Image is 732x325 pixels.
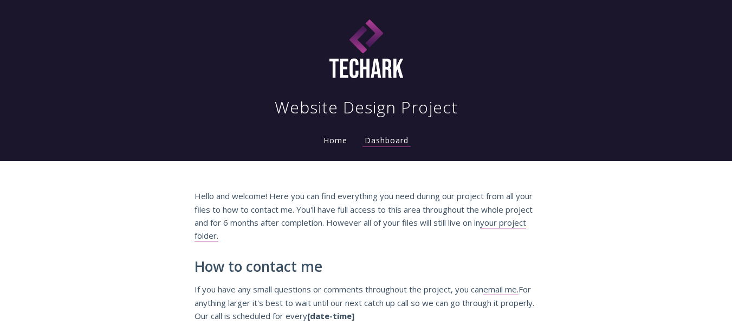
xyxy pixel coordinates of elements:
a: Home [321,135,349,145]
p: Hello and welcome! Here you can find everything you need during our project from all your files t... [195,189,538,243]
a: email me. [483,284,519,295]
a: Dashboard [362,135,411,147]
p: If you have any small questions or comments throughout the project, you can For anything larger i... [195,283,538,322]
h2: How to contact me [195,259,538,275]
strong: [date-time] [307,310,354,321]
h1: Website Design Project [275,97,458,118]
